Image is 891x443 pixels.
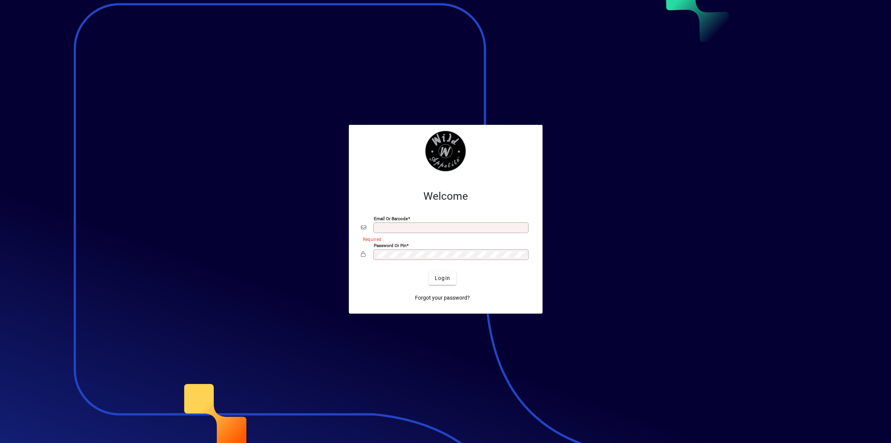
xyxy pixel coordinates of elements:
mat-error: Required [363,235,524,243]
mat-label: Email or Barcode [374,216,408,221]
a: Forgot your password? [412,291,473,305]
span: Login [435,274,450,282]
span: Forgot your password? [415,294,470,302]
mat-label: Password or Pin [374,243,406,248]
h2: Welcome [361,190,530,203]
button: Login [429,271,456,285]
